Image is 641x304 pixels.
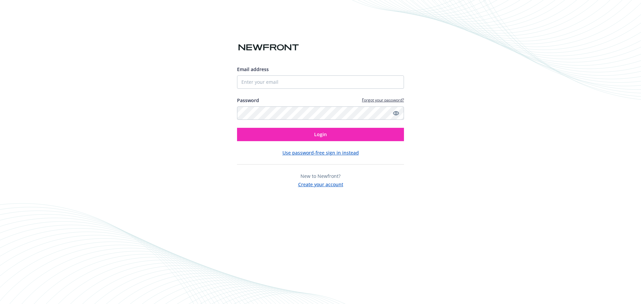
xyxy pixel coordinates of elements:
[237,106,404,120] input: Enter your password
[298,180,343,188] button: Create your account
[362,97,404,103] a: Forgot your password?
[237,66,269,72] span: Email address
[392,109,400,117] a: Show password
[237,128,404,141] button: Login
[282,149,359,156] button: Use password-free sign in instead
[300,173,341,179] span: New to Newfront?
[237,75,404,89] input: Enter your email
[314,131,327,137] span: Login
[237,97,259,104] label: Password
[237,42,300,53] img: Newfront logo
